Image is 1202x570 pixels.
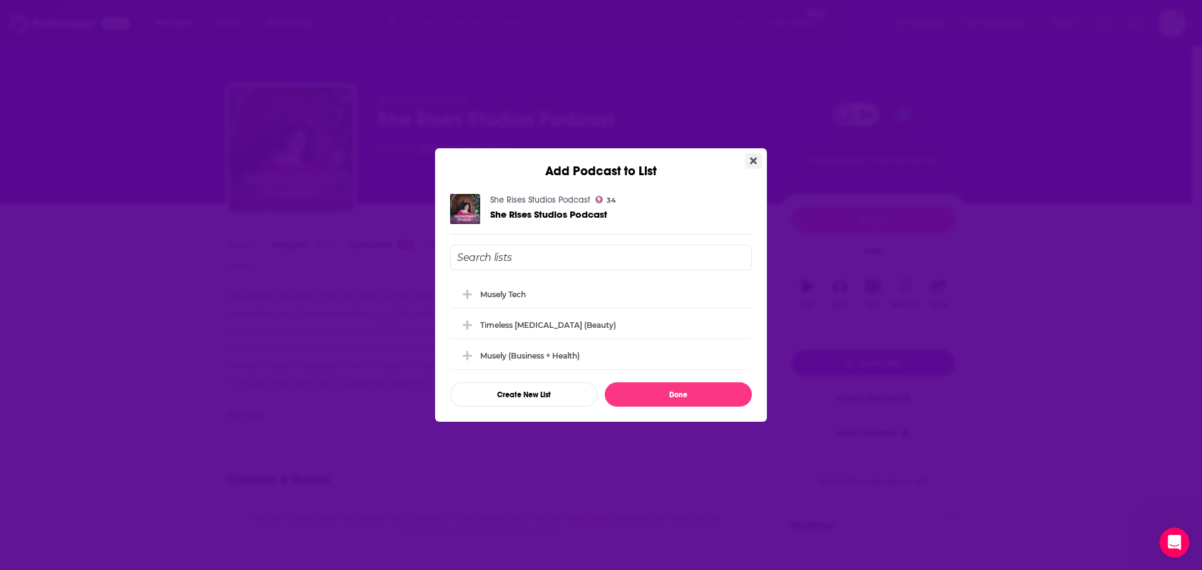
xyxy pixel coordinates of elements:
[450,194,480,224] img: She Rises Studios Podcast
[450,245,752,407] div: Add Podcast To List
[450,382,597,407] button: Create New List
[745,153,762,169] button: Close
[480,290,526,299] div: Musely Tech
[450,245,752,270] input: Search lists
[435,148,767,179] div: Add Podcast to List
[607,198,616,203] span: 34
[605,382,752,407] button: Done
[450,342,752,369] div: Musely (Business + Health)
[450,280,752,308] div: Musely Tech
[490,195,590,205] a: She Rises Studios Podcast
[480,320,616,330] div: Timeless [MEDICAL_DATA] (Beauty)
[595,196,616,203] a: 34
[490,209,607,220] a: She Rises Studios Podcast
[480,351,580,360] div: Musely (Business + Health)
[450,311,752,338] div: Timeless Skin Care (Beauty)
[1159,527,1189,557] iframe: Intercom live chat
